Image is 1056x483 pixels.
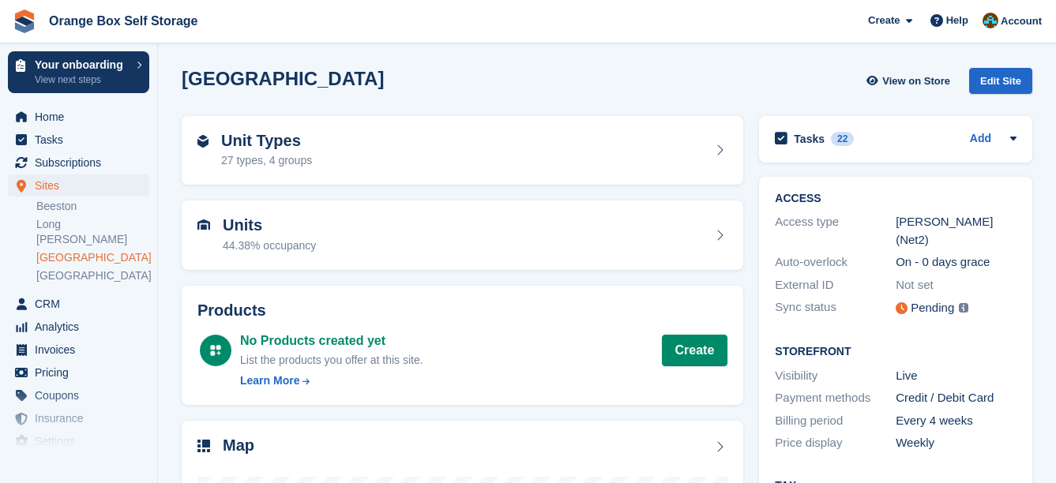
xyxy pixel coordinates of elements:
h2: Storefront [775,346,1017,358]
a: Orange Box Self Storage [43,8,205,34]
h2: Units [223,216,316,234]
a: menu [8,430,149,452]
a: Unit Types 27 types, 4 groups [182,116,743,185]
img: unit-icn-7be61d7bf1b0ce9d3e12c5938cc71ed9869f7b940bace4675aadf7bd6d80202e.svg [197,219,210,230]
a: menu [8,316,149,338]
h2: ACCESS [775,193,1017,205]
a: [GEOGRAPHIC_DATA] [36,268,149,283]
a: [GEOGRAPHIC_DATA] [36,250,149,265]
a: menu [8,174,149,197]
img: icon-info-grey-7440780725fd019a000dd9b08b2336e03edf1995a4989e88bcd33f0948082b44.svg [959,303,968,313]
p: View next steps [35,73,129,87]
div: Learn More [240,373,299,389]
span: Pricing [35,361,130,384]
div: Not set [896,276,1017,294]
div: 22 [831,132,854,146]
div: 27 types, 4 groups [221,152,312,169]
h2: [GEOGRAPHIC_DATA] [182,68,384,89]
div: Sync status [775,298,896,318]
span: Create [868,13,900,28]
a: menu [8,152,149,174]
span: Subscriptions [35,152,130,174]
a: Create [662,335,728,366]
span: Tasks [35,129,130,151]
div: External ID [775,276,896,294]
div: Payment methods [775,389,896,407]
img: unit-type-icn-2b2737a686de81e16bb02015468b77c625bbabd49415b5ef34ead5e3b44a266d.svg [197,135,209,148]
span: Account [1001,13,1042,29]
span: Home [35,106,130,128]
h2: Unit Types [221,132,312,150]
a: Edit Site [969,68,1032,100]
div: Price display [775,434,896,452]
span: View on Store [882,73,950,89]
span: Sites [35,174,130,197]
span: Help [946,13,968,28]
a: menu [8,293,149,315]
div: Auto-overlock [775,253,896,271]
p: Your onboarding [35,59,129,70]
span: Insurance [35,407,130,429]
span: List the products you offer at this site. [240,354,423,366]
img: custom-product-icn-white-7c27a13f52cf5f2f504a55ee73a895a1f82ff5669d69490e13668eaf7ade3bb5.svg [209,344,222,357]
div: Visibility [775,367,896,385]
span: Analytics [35,316,130,338]
img: stora-icon-8386f47178a22dfd0bd8f6a31ec36ba5ce8667c1dd55bd0f319d3a0aa187defe.svg [13,9,36,33]
span: CRM [35,293,130,315]
a: menu [8,129,149,151]
a: menu [8,384,149,406]
h2: Products [197,301,727,320]
a: Learn More [240,373,423,389]
div: Every 4 weeks [896,412,1017,430]
h2: Map [223,436,254,455]
img: map-icn-33ee37083ee616e46c38cad1a60f524a97daa1e2b2c8c0bc3eb3415660979fc1.svg [197,440,210,452]
div: Billing period [775,412,896,430]
div: 44.38% occupancy [223,238,316,254]
div: Credit / Debit Card [896,389,1017,407]
div: [PERSON_NAME] (Net2) [896,213,1017,249]
a: menu [8,407,149,429]
a: Long [PERSON_NAME] [36,217,149,247]
a: menu [8,339,149,361]
span: Settings [35,430,130,452]
div: No Products created yet [240,331,423,350]
a: Your onboarding View next steps [8,51,149,93]
div: Pending [911,299,954,317]
div: Edit Site [969,68,1032,94]
a: menu [8,361,149,384]
a: menu [8,106,149,128]
span: Invoices [35,339,130,361]
a: Add [970,130,991,148]
div: Weekly [896,434,1017,452]
a: Units 44.38% occupancy [182,200,743,270]
div: On - 0 days grace [896,253,1017,271]
a: Beeston [36,199,149,214]
div: Live [896,367,1017,385]
div: Access type [775,213,896,249]
span: Coupons [35,384,130,406]
a: View on Store [864,68,956,94]
h2: Tasks [794,132,825,146]
img: Mike [983,13,998,28]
